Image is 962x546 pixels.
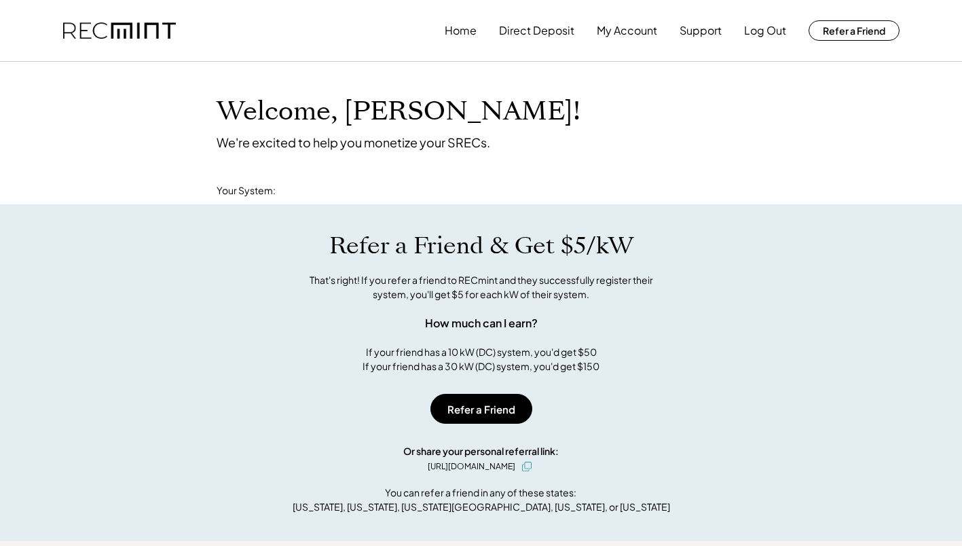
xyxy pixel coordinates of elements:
[499,17,574,44] button: Direct Deposit
[428,460,515,473] div: [URL][DOMAIN_NAME]
[403,444,559,458] div: Or share your personal referral link:
[217,96,580,128] h1: Welcome, [PERSON_NAME]!
[680,17,722,44] button: Support
[329,232,633,260] h1: Refer a Friend & Get $5/kW
[597,17,657,44] button: My Account
[809,20,900,41] button: Refer a Friend
[293,486,670,514] div: You can refer a friend in any of these states: [US_STATE], [US_STATE], [US_STATE][GEOGRAPHIC_DATA...
[217,184,276,198] div: Your System:
[217,134,490,150] div: We're excited to help you monetize your SRECs.
[430,394,532,424] button: Refer a Friend
[425,315,538,331] div: How much can I earn?
[744,17,786,44] button: Log Out
[445,17,477,44] button: Home
[295,273,668,302] div: That's right! If you refer a friend to RECmint and they successfully register their system, you'l...
[519,458,535,475] button: click to copy
[63,22,176,39] img: recmint-logotype%403x.png
[363,345,599,374] div: If your friend has a 10 kW (DC) system, you'd get $50 If your friend has a 30 kW (DC) system, you...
